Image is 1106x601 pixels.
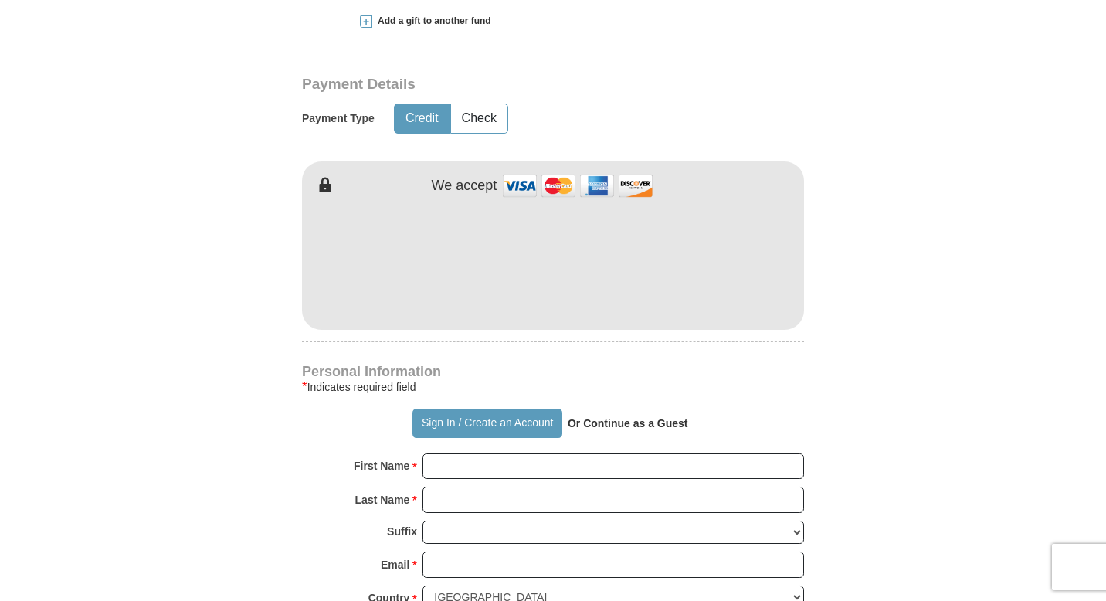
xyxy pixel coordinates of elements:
[372,15,491,28] span: Add a gift to another fund
[412,409,561,438] button: Sign In / Create an Account
[302,112,375,125] h5: Payment Type
[395,104,450,133] button: Credit
[568,417,688,430] strong: Or Continue as a Guest
[302,378,804,396] div: Indicates required field
[302,365,804,378] h4: Personal Information
[302,76,696,93] h3: Payment Details
[381,554,409,576] strong: Email
[451,104,507,133] button: Check
[354,455,409,477] strong: First Name
[387,521,417,542] strong: Suffix
[432,178,497,195] h4: We accept
[355,489,410,511] strong: Last Name
[500,169,655,202] img: credit cards accepted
